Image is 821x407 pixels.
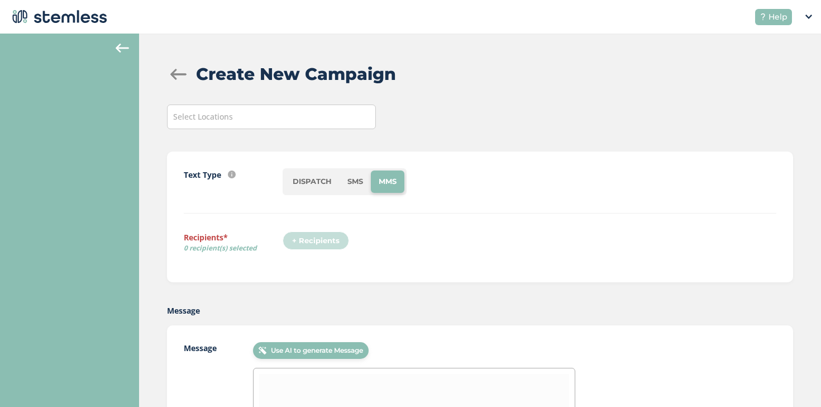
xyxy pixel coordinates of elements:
[173,111,233,122] span: Select Locations
[228,171,236,178] img: icon-info-236977d2.svg
[184,169,221,181] label: Text Type
[184,231,283,257] label: Recipients*
[340,171,371,193] li: SMS
[167,305,200,316] label: Message
[196,61,396,87] h2: Create New Campaign
[805,15,812,19] img: icon_down-arrow-small-66adaf34.svg
[371,171,404,193] li: MMS
[271,346,363,356] span: Use AI to generate Message
[765,353,821,407] iframe: Chat Widget
[116,44,129,53] img: icon-arrow-back-accent-c549486e.svg
[253,342,369,359] button: Use AI to generate Message
[285,171,340,193] li: DISPATCH
[760,13,766,20] img: icon-help-white-03924b79.svg
[9,6,107,28] img: logo-dark-0685b13c.svg
[769,11,787,23] span: Help
[184,243,283,253] span: 0 recipient(s) selected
